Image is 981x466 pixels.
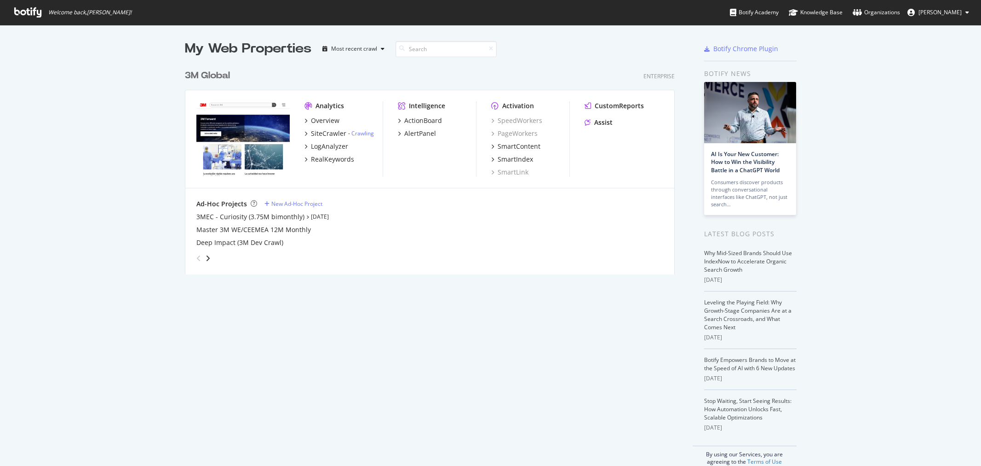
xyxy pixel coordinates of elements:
[205,254,211,263] div: angle-right
[491,155,533,164] a: SmartIndex
[491,168,528,177] a: SmartLink
[704,69,797,79] div: Botify news
[900,5,976,20] button: [PERSON_NAME]
[271,200,322,208] div: New Ad-Hoc Project
[404,129,436,138] div: AlertPanel
[196,101,290,176] img: www.command.com
[643,72,675,80] div: Enterprise
[311,129,346,138] div: SiteCrawler
[196,238,283,247] a: Deep Impact (3M Dev Crawl)
[704,229,797,239] div: Latest Blog Posts
[304,142,348,151] a: LogAnalyzer
[704,333,797,342] div: [DATE]
[713,44,778,53] div: Botify Chrome Plugin
[409,101,445,111] div: Intelligence
[585,101,644,111] a: CustomReports
[348,129,374,137] div: -
[730,8,779,17] div: Botify Academy
[311,213,329,221] a: [DATE]
[704,374,797,383] div: [DATE]
[185,69,230,82] div: 3M Global
[704,249,792,274] a: Why Mid-Sized Brands Should Use IndexNow to Accelerate Organic Search Growth
[704,424,797,432] div: [DATE]
[304,129,374,138] a: SiteCrawler- Crawling
[585,118,613,127] a: Assist
[196,199,247,209] div: Ad-Hoc Projects
[491,142,540,151] a: SmartContent
[704,82,796,143] img: AI Is Your New Customer: How to Win the Visibility Battle in a ChatGPT World
[311,142,348,151] div: LogAnalyzer
[396,41,497,57] input: Search
[789,8,843,17] div: Knowledge Base
[404,116,442,125] div: ActionBoard
[304,155,354,164] a: RealKeywords
[48,9,132,16] span: Welcome back, [PERSON_NAME] !
[196,225,311,234] a: Master 3M WE/CEEMEA 12M Monthly
[693,446,797,466] div: By using our Services, you are agreeing to the
[918,8,962,16] span: Alexander Parrales
[304,116,339,125] a: Overview
[398,116,442,125] a: ActionBoard
[704,356,796,372] a: Botify Empowers Brands to Move at the Speed of AI with 6 New Updates
[311,155,354,164] div: RealKeywords
[711,150,780,174] a: AI Is Your New Customer: How to Win the Visibility Battle in a ChatGPT World
[711,179,789,208] div: Consumers discover products through conversational interfaces like ChatGPT, not just search…
[491,116,542,125] a: SpeedWorkers
[264,200,322,208] a: New Ad-Hoc Project
[595,101,644,111] div: CustomReports
[747,458,782,466] a: Terms of Use
[704,44,778,53] a: Botify Chrome Plugin
[319,41,388,56] button: Most recent crawl
[594,118,613,127] div: Assist
[502,101,534,111] div: Activation
[704,276,797,284] div: [DATE]
[498,142,540,151] div: SmartContent
[311,116,339,125] div: Overview
[196,212,304,221] a: 3MEC - Curiosity (3.75M bimonthly)
[704,298,792,331] a: Leveling the Playing Field: Why Growth-Stage Companies Are at a Search Crossroads, and What Comes...
[351,129,374,137] a: Crawling
[704,397,792,421] a: Stop Waiting, Start Seeing Results: How Automation Unlocks Fast, Scalable Optimizations
[853,8,900,17] div: Organizations
[498,155,533,164] div: SmartIndex
[193,251,205,266] div: angle-left
[491,129,538,138] a: PageWorkers
[185,69,234,82] a: 3M Global
[316,101,344,111] div: Analytics
[398,129,436,138] a: AlertPanel
[331,46,377,52] div: Most recent crawl
[185,40,311,58] div: My Web Properties
[185,58,682,274] div: grid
